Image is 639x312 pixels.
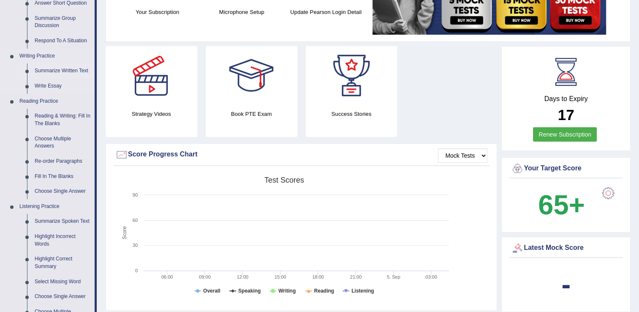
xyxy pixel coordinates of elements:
a: Re-order Paragraphs [31,154,95,169]
a: Summarize Spoken Text [31,214,95,229]
a: Fill In The Blanks [31,169,95,184]
h4: Your Subscription [120,8,196,16]
h4: Microphone Setup [204,8,280,16]
b: 17 [558,107,574,123]
text: 12:00 [237,274,249,279]
text: 0 [135,268,138,273]
a: Respond To A Situation [31,33,95,49]
text: 90 [133,192,138,197]
text: 09:00 [199,274,211,279]
text: 18:00 [312,274,324,279]
text: 60 [133,218,138,223]
b: 65+ [538,189,585,220]
b: - [561,269,571,300]
a: Writing Practice [16,49,95,64]
a: Renew Subscription [533,127,597,142]
tspan: Listening [351,288,374,294]
div: Score Progress Chart [115,148,487,161]
text: 03:00 [425,274,437,279]
text: 15:00 [275,274,286,279]
text: 21:00 [350,274,362,279]
a: Highlight Correct Summary [31,252,95,274]
tspan: Score [122,226,128,240]
a: Choose Single Answer [31,184,95,199]
a: Summarize Written Text [31,63,95,79]
a: Reading & Writing: Fill In The Blanks [31,109,95,131]
a: Select Missing Word [31,274,95,290]
text: 30 [133,243,138,248]
a: Choose Multiple Answers [31,131,95,154]
h4: Success Stories [306,109,397,118]
tspan: Overall [203,288,220,294]
h4: Days to Expiry [511,95,621,103]
div: Your Target Score [511,162,621,175]
a: Reading Practice [16,94,95,109]
h4: Update Pearson Login Detail [288,8,364,16]
h4: Book PTE Exam [206,109,297,118]
a: Listening Practice [16,199,95,214]
a: Summarize Group Discussion [31,11,95,33]
h4: Strategy Videos [106,109,197,118]
a: Highlight Incorrect Words [31,229,95,252]
div: Latest Mock Score [511,242,621,255]
tspan: Speaking [238,288,261,294]
tspan: Test scores [264,176,304,184]
a: Choose Single Answer [31,289,95,304]
a: Write Essay [31,79,95,94]
tspan: Writing [278,288,296,294]
tspan: Reading [314,288,334,294]
tspan: 5. Sep [387,274,400,279]
text: 06:00 [161,274,173,279]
